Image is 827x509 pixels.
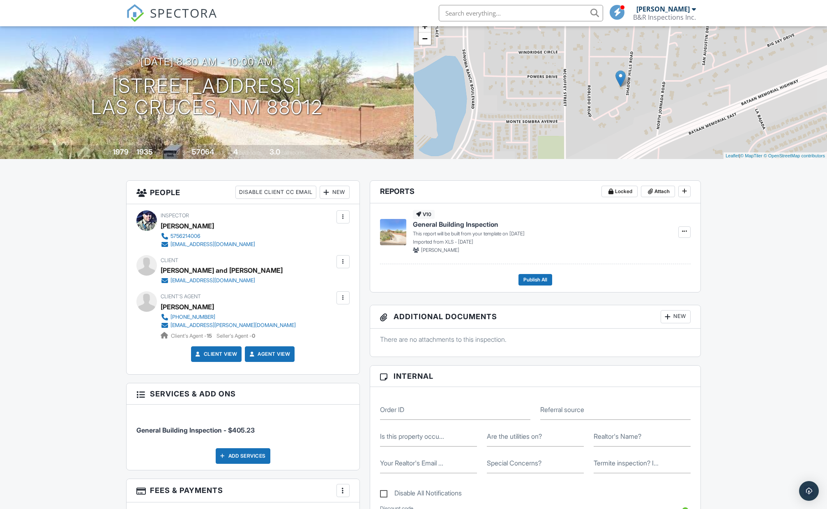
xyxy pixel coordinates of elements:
label: Is this property occupied? [380,432,444,441]
span: Seller's Agent - [217,333,255,339]
span: General Building Inspection - $405.23 [136,426,255,434]
a: Zoom in [419,20,431,32]
label: Realtor's Name? [594,432,641,441]
input: Are the utilities on? [487,426,584,447]
span: Inspector [161,212,189,219]
span: bathrooms [281,150,305,156]
span: Lot Size [173,150,191,156]
label: Termite inspection? If so type “Yes or No” The pest control company will invoice separately [594,458,659,468]
span: Client's Agent [161,293,201,299]
div: [EMAIL_ADDRESS][DOMAIN_NAME] [170,277,255,284]
h3: Services & Add ons [127,383,359,405]
div: [PERSON_NAME] [161,220,214,232]
div: Disable Client CC Email [235,186,316,199]
a: [PERSON_NAME] [161,301,214,313]
a: © OpenStreetMap contributors [764,153,825,158]
a: [PHONE_NUMBER] [161,313,296,321]
a: 5756214006 [161,232,255,240]
h1: [STREET_ADDRESS] Las Cruces, NM 88012 [91,75,323,119]
div: New [661,310,691,323]
p: There are no attachments to this inspection. [380,335,691,344]
span: sq. ft. [154,150,166,156]
strong: 15 [207,333,212,339]
div: [EMAIL_ADDRESS][PERSON_NAME][DOMAIN_NAME] [170,322,296,329]
input: Realtor's Name? [594,426,691,447]
h3: Additional Documents [370,305,701,329]
div: Add Services [216,448,270,464]
span: sq.ft. [215,150,226,156]
div: 4 [233,147,238,156]
div: 57064 [192,147,214,156]
a: [EMAIL_ADDRESS][DOMAIN_NAME] [161,276,276,285]
a: Zoom out [419,32,431,45]
a: [EMAIL_ADDRESS][DOMAIN_NAME] [161,240,255,249]
label: Disable All Notifications [380,489,462,500]
span: Built [102,150,111,156]
h3: Fees & Payments [127,479,359,502]
img: The Best Home Inspection Software - Spectora [126,4,144,22]
a: Leaflet [726,153,739,158]
div: | [723,152,827,159]
a: Client View [194,350,237,358]
h3: People [127,181,359,204]
label: Special Concerns? [487,458,541,468]
input: Special Concerns? [487,453,584,473]
div: [EMAIL_ADDRESS][DOMAIN_NAME] [170,241,255,248]
li: Service: General Building Inspection [136,411,350,441]
div: [PHONE_NUMBER] [170,314,215,320]
div: 3.0 [270,147,280,156]
div: 1935 [136,147,153,156]
input: Your Realtor's Email Address? [380,453,477,473]
a: © MapTiler [740,153,762,158]
span: SPECTORA [150,4,217,21]
span: Client's Agent - [171,333,213,339]
input: Termite inspection? If so type “Yes or No” The pest control company will invoice separately [594,453,691,473]
a: [EMAIL_ADDRESS][PERSON_NAME][DOMAIN_NAME] [161,321,296,329]
div: [PERSON_NAME] [636,5,690,13]
div: New [320,186,350,199]
strong: 0 [252,333,255,339]
input: Search everything... [439,5,603,21]
a: SPECTORA [126,11,217,28]
div: Open Intercom Messenger [799,481,819,501]
label: Are the utilities on? [487,432,542,441]
div: B&R Inspections Inc. [633,13,696,21]
label: Order ID [380,405,404,414]
div: 5756214006 [170,233,200,240]
input: Is this property occupied? [380,426,477,447]
span: bedrooms [239,150,262,156]
label: Your Realtor's Email Address? [380,458,443,468]
h3: [DATE] 8:30 am - 10:00 am [141,56,273,67]
a: Agent View [248,350,290,358]
div: 1979 [113,147,129,156]
label: Referral source [540,405,584,414]
div: [PERSON_NAME] and [PERSON_NAME] [161,264,283,276]
h3: Internal [370,366,701,387]
span: Client [161,257,178,263]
